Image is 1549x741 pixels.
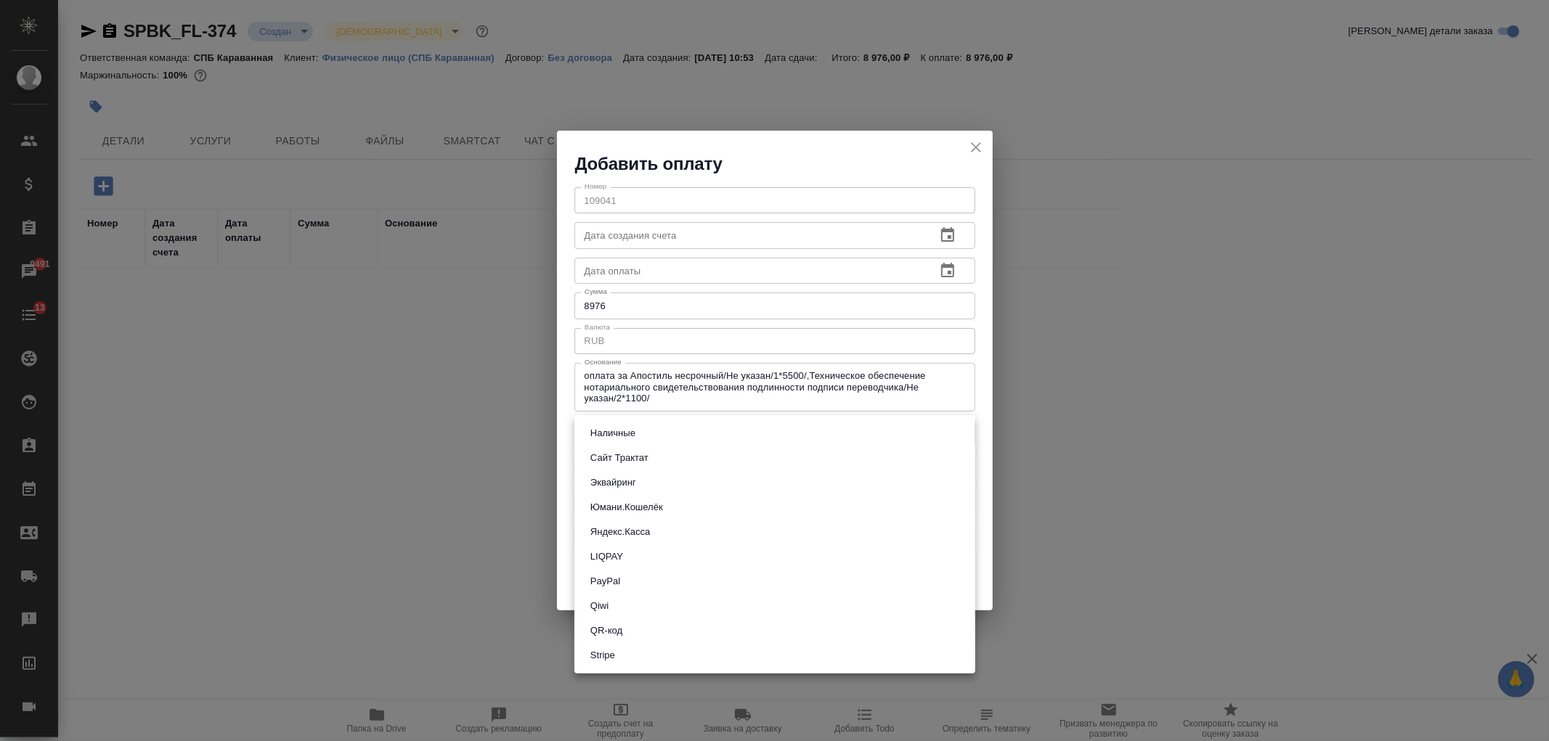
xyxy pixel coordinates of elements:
[586,524,654,540] button: Яндекс.Касса
[586,573,625,589] button: PayPal
[586,647,619,663] button: Stripe
[586,623,627,639] button: QR-код
[586,598,613,614] button: Qiwi
[586,475,641,491] button: Эквайринг
[586,425,640,441] button: Наличные
[586,549,627,565] button: LIQPAY
[586,450,653,466] button: Сайт Трактат
[586,499,667,515] button: Юмани.Кошелёк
